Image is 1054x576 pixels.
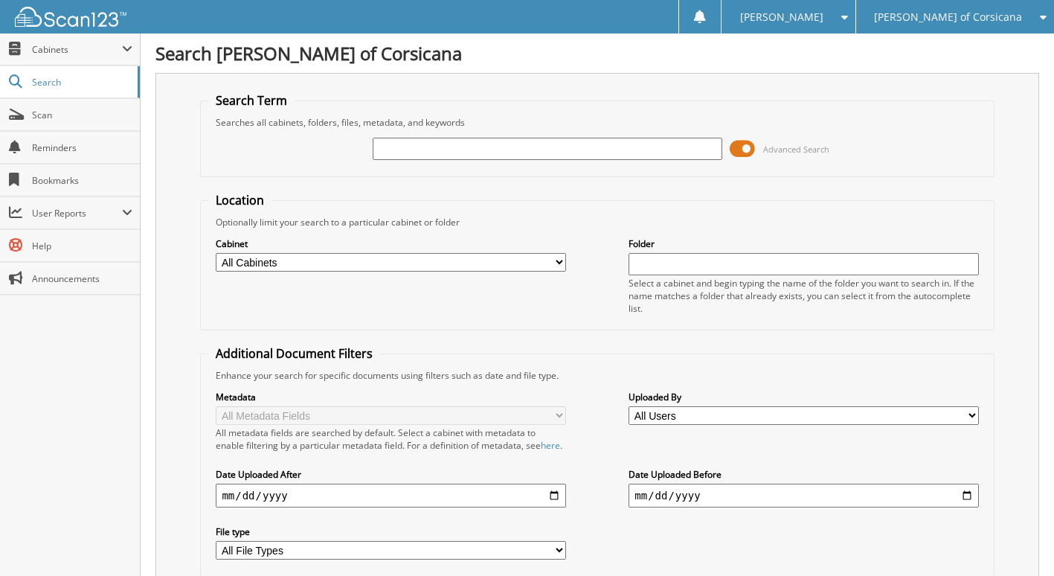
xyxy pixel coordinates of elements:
input: end [629,484,978,508]
span: User Reports [32,207,122,220]
input: start [216,484,565,508]
div: Enhance your search for specific documents using filters such as date and file type. [208,369,986,382]
h1: Search [PERSON_NAME] of Corsicana [155,41,1039,65]
label: Date Uploaded Before [629,468,978,481]
label: Cabinet [216,237,565,250]
div: All metadata fields are searched by default. Select a cabinet with metadata to enable filtering b... [216,426,565,452]
span: [PERSON_NAME] of Corsicana [874,13,1022,22]
span: Cabinets [32,43,122,56]
legend: Search Term [208,92,295,109]
label: Folder [629,237,978,250]
label: File type [216,525,565,538]
span: Announcements [32,272,132,285]
span: Help [32,240,132,252]
legend: Location [208,192,271,208]
div: Select a cabinet and begin typing the name of the folder you want to search in. If the name match... [629,277,978,315]
a: here [541,439,560,452]
span: Scan [32,109,132,121]
span: Reminders [32,141,132,154]
span: Advanced Search [763,144,829,155]
label: Metadata [216,391,565,403]
iframe: Chat Widget [980,505,1054,576]
div: Optionally limit your search to a particular cabinet or folder [208,216,986,228]
div: Searches all cabinets, folders, files, metadata, and keywords [208,116,986,129]
legend: Additional Document Filters [208,345,380,362]
label: Date Uploaded After [216,468,565,481]
span: Bookmarks [32,174,132,187]
img: scan123-logo-white.svg [15,7,126,27]
label: Uploaded By [629,391,978,403]
span: Search [32,76,130,89]
span: [PERSON_NAME] [740,13,823,22]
